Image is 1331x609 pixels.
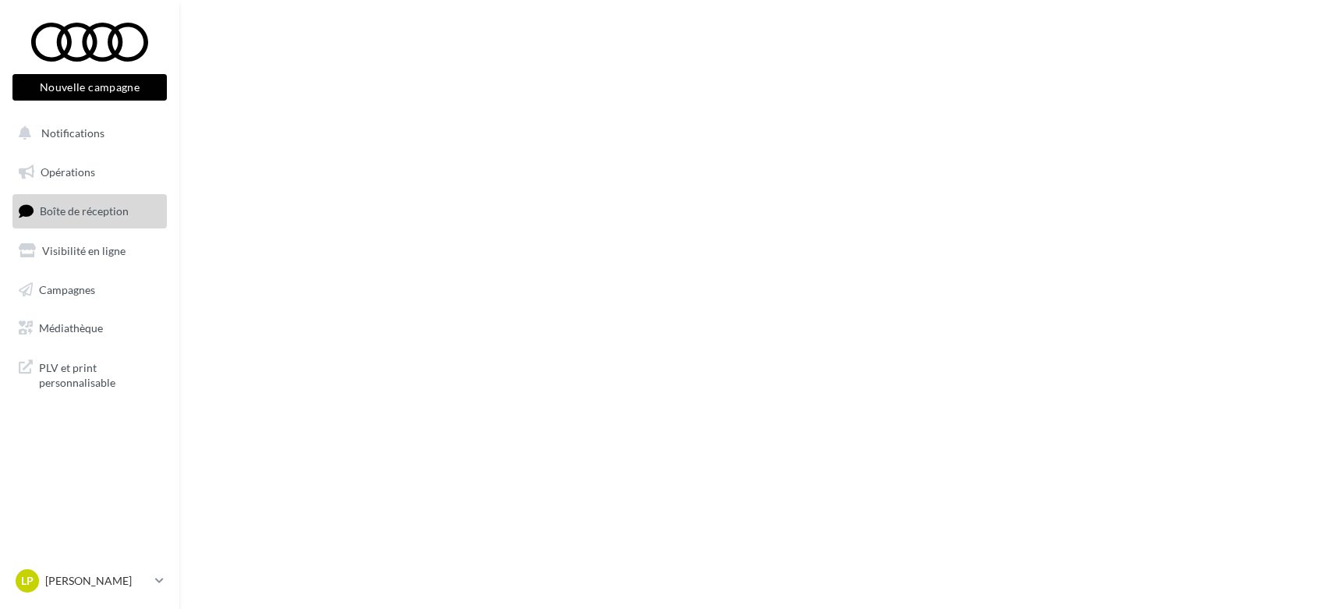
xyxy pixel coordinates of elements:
span: Visibilité en ligne [42,244,126,257]
span: Boîte de réception [40,204,129,218]
span: Médiathèque [39,321,103,335]
span: Campagnes [39,282,95,296]
p: [PERSON_NAME] [45,573,149,589]
a: Visibilité en ligne [9,235,170,267]
button: Nouvelle campagne [12,74,167,101]
a: LP [PERSON_NAME] [12,566,167,596]
span: LP [21,573,34,589]
a: Boîte de réception [9,194,170,228]
a: Opérations [9,156,170,189]
span: PLV et print personnalisable [39,357,161,391]
a: Campagnes [9,274,170,306]
a: PLV et print personnalisable [9,351,170,397]
a: Médiathèque [9,312,170,345]
span: Notifications [41,126,104,140]
span: Opérations [41,165,95,179]
button: Notifications [9,117,164,150]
